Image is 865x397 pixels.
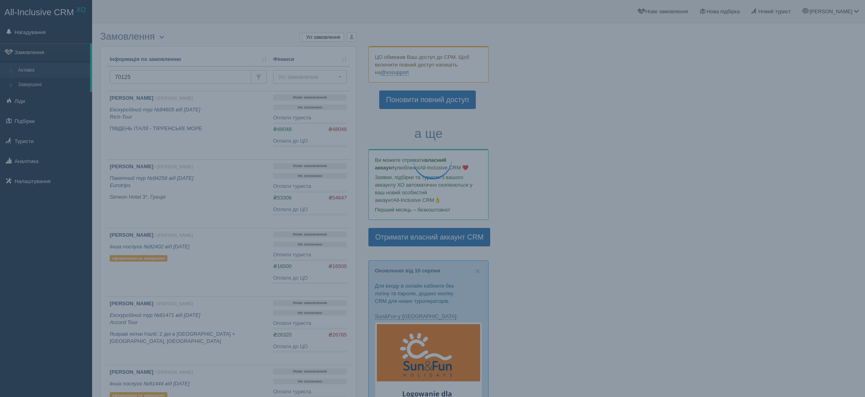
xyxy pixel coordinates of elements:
span: × [475,266,480,276]
span: ₴26785 [328,331,347,339]
h3: Замовлення [100,31,356,42]
p: Ви можете отримати улюбленої [375,156,482,171]
span: ₴16500 [328,263,347,270]
div: Оплати туриста [273,114,347,122]
p: Simeon Hotel 3*, Греція [110,193,267,201]
a: [PERSON_NAME] / [PERSON_NAME] Екскурсійний тур №81471 від [DATE]Accord Tour Яскраві нотки Італії:... [107,297,270,365]
a: Sun&Fun у [GEOGRAPHIC_DATA] [375,313,456,320]
a: Отримати власний аккаунт CRM [368,228,490,246]
a: [PERSON_NAME] / [PERSON_NAME] Пакетний тур №84256 від [DATE]Eurotrips Simeon Hotel 3*, Греція [107,160,270,228]
b: [PERSON_NAME] [110,369,153,375]
div: Оплати до ЦО [273,137,347,145]
b: [PERSON_NAME] [110,163,153,169]
span: / [PERSON_NAME] [155,164,193,169]
i: Екскурсійний тур №84605 від [DATE] Rich-Tour [110,107,200,120]
b: [PERSON_NAME] [110,95,153,101]
span: All-Inclusive CRM [4,7,74,17]
i: Екскурсійний тур №81471 від [DATE] Accord Tour [110,312,200,326]
b: [PERSON_NAME] [110,300,153,306]
span: Усі замовлення [278,73,336,81]
span: / [PERSON_NAME] [155,370,193,375]
p: оформлення не завершено [110,255,167,262]
a: Поновити повний доступ [379,91,476,109]
p: Не оплачено [273,105,347,111]
a: [PERSON_NAME] / [PERSON_NAME] Інша послуга №82402 від [DATE] оформлення не завершено [107,228,270,296]
div: Оплати туриста [273,183,347,190]
div: Оплати до ЦО [273,343,347,351]
a: Завершені [14,78,90,92]
span: ₴48048 [328,126,347,133]
span: Новий турист [758,8,791,14]
span: ₴16500 [273,263,292,269]
p: : [375,312,482,320]
span: ₴53306 [273,195,292,201]
span: [PERSON_NAME] [809,8,852,14]
p: Перший місяць – безкоштовно! [375,206,482,214]
a: Активні [14,63,90,78]
a: Інформація по замовленню [110,56,267,63]
i: Пакетний тур №84256 від [DATE] Eurotrips [110,175,193,189]
p: Не оплачено [273,310,347,316]
p: Яскраві нотки Італії: 2 дні в [GEOGRAPHIC_DATA] + [GEOGRAPHIC_DATA], [GEOGRAPHIC_DATA] [110,330,267,345]
span: / [PERSON_NAME] [155,96,193,101]
b: власний аккаунт [375,157,447,171]
p: Нове замовлення [273,300,347,306]
p: Нове замовлення [273,163,347,169]
div: Оплати туриста [273,320,347,327]
a: All-Inclusive CRM XO [0,0,92,22]
a: Оновлення від 10 серпня [375,268,440,274]
a: @xosupport [380,69,408,76]
i: Інша послуга №82402 від [DATE] [110,244,189,250]
b: [PERSON_NAME] [110,232,153,238]
div: Оплати туриста [273,388,347,396]
input: Пошук за номером замовлення, ПІБ або паспортом туриста [110,70,251,84]
span: ₴54647 [328,194,347,202]
label: Усі замовлення [300,33,344,41]
p: ПІВДЕНЬ ІТАЛІЇ - ТІРРЕНСЬКЕ МОРЕ [110,125,267,133]
span: ₴26320 [273,332,292,338]
p: Не оплачено [273,379,347,385]
button: Усі замовлення [273,70,347,84]
a: Фінанси [273,56,347,63]
div: ЦО обмежив Ваш доступ до СРМ. Щоб включити повний доступ напишіть на [368,46,489,83]
p: Нове замовлення [273,232,347,238]
p: Не оплачено [273,242,347,248]
p: Заявки, підбірки та туристи з вашого аккаунту ХО автоматично скопіюються у ваш новий особистий ак... [375,173,482,204]
h3: а ще [368,127,489,141]
div: Оплати туриста [273,251,347,259]
div: Оплати до ЦО [273,206,347,214]
sup: XO [76,6,86,13]
p: Нове замовлення [273,95,347,101]
span: Нова підбірка [707,8,740,14]
p: Нове замовлення [273,369,347,375]
span: All-Inclusive CRM👌 [393,197,441,203]
p: Не оплачено [273,173,347,179]
span: ₴48048 [273,126,292,132]
p: Для входу в онлайн кабінети без логіну та паролю, додано кнопку CRM для нових туроператорів. [375,282,482,305]
button: Close [475,267,480,275]
span: / [PERSON_NAME] [155,301,193,306]
i: Інша послуга №81444 від [DATE] [110,381,189,387]
div: Оплати до ЦО [273,274,347,282]
span: / [PERSON_NAME] [155,233,193,238]
a: [PERSON_NAME] / [PERSON_NAME] Екскурсійний тур №84605 від [DATE]Rich-Tour ПІВДЕНЬ ІТАЛІЇ - ТІРРЕН... [107,91,270,159]
span: Нове замовлення [646,8,688,14]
